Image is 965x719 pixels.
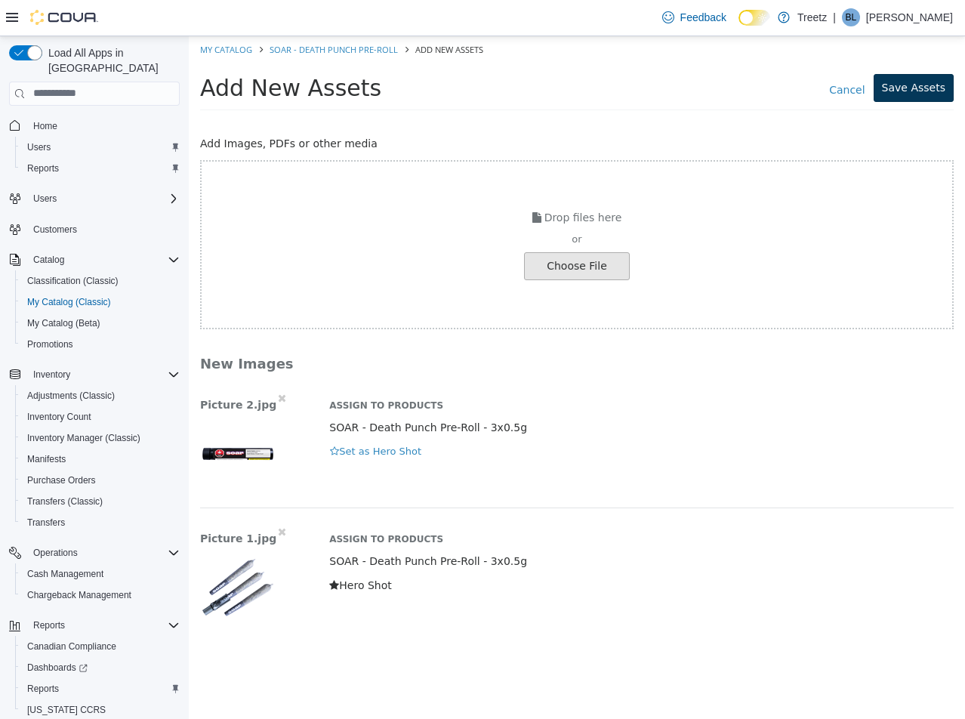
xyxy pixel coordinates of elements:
[3,218,186,240] button: Customers
[21,701,180,719] span: Washington CCRS
[21,680,65,698] a: Reports
[21,387,180,405] span: Adjustments (Classic)
[21,492,109,511] a: Transfers (Classic)
[11,380,87,455] img: Picture 2.jpg
[11,100,765,116] p: Add Images, PDFs or other media
[13,173,763,191] p: Drop files here
[15,292,186,313] button: My Catalog (Classic)
[27,495,103,508] span: Transfers (Classic)
[15,158,186,179] button: Reports
[15,313,186,334] button: My Catalog (Beta)
[11,514,87,589] img: Picture 1.jpg
[21,565,109,583] a: Cash Management
[27,568,103,580] span: Cash Management
[3,364,186,385] button: Inventory
[685,38,765,66] button: Save Assets
[21,471,180,489] span: Purchase Orders
[27,544,180,562] span: Operations
[11,380,87,455] button: Preview
[27,190,180,208] span: Users
[27,117,63,135] a: Home
[27,432,140,444] span: Inventory Manager (Classic)
[15,334,186,355] button: Promotions
[11,495,88,509] span: Picture 1.jpg
[21,565,180,583] span: Cash Management
[140,407,233,424] button: Set as Hero Shot
[27,220,180,239] span: Customers
[33,547,78,559] span: Operations
[33,224,77,236] span: Customers
[21,159,180,177] span: Reports
[21,335,180,353] span: Promotions
[15,137,186,158] button: Users
[88,487,98,505] button: Remove asset
[140,364,765,376] h6: Assign to Products
[140,542,765,557] p: Hero Shot
[15,512,186,533] button: Transfers
[3,615,186,636] button: Reports
[27,251,70,269] button: Catalog
[27,317,100,329] span: My Catalog (Beta)
[27,704,106,716] span: [US_STATE] CCRS
[15,406,186,427] button: Inventory Count
[15,678,186,699] button: Reports
[27,275,119,287] span: Classification (Classic)
[15,636,186,657] button: Canadian Compliance
[13,196,763,211] div: or
[797,8,827,26] p: Treetz
[27,162,59,174] span: Reports
[15,585,186,606] button: Chargeback Management
[3,188,186,209] button: Users
[21,314,180,332] span: My Catalog (Beta)
[21,450,72,468] a: Manifests
[33,193,57,205] span: Users
[842,8,860,26] div: Brandon Lee
[27,453,66,465] span: Manifests
[21,659,94,677] a: Dashboards
[3,249,186,270] button: Catalog
[27,662,88,674] span: Dashboards
[27,338,73,350] span: Promotions
[3,542,186,563] button: Operations
[21,659,180,677] span: Dashboards
[21,586,180,604] span: Chargeback Management
[140,384,765,400] p: SOAR - Death Punch Pre-Roll - 3x0.5g
[27,640,116,653] span: Canadian Compliance
[27,589,131,601] span: Chargeback Management
[15,427,186,449] button: Inventory Manager (Classic)
[15,491,186,512] button: Transfers (Classic)
[21,429,146,447] a: Inventory Manager (Classic)
[3,115,186,137] button: Home
[33,254,64,266] span: Catalog
[27,616,71,634] button: Reports
[15,270,186,292] button: Classification (Classic)
[27,411,91,423] span: Inventory Count
[15,563,186,585] button: Cash Management
[21,492,180,511] span: Transfers (Classic)
[27,390,115,402] span: Adjustments (Classic)
[866,8,953,26] p: [PERSON_NAME]
[632,40,684,63] a: Cancel
[27,366,180,384] span: Inventory
[21,387,121,405] a: Adjustments (Classic)
[33,369,70,381] span: Inventory
[21,429,180,447] span: Inventory Manager (Classic)
[21,514,180,532] span: Transfers
[21,293,180,311] span: My Catalog (Classic)
[21,138,180,156] span: Users
[33,120,57,132] span: Home
[21,701,112,719] a: [US_STATE] CCRS
[21,408,97,426] a: Inventory Count
[27,116,180,135] span: Home
[15,449,186,470] button: Manifests
[15,385,186,406] button: Adjustments (Classic)
[833,8,836,26] p: |
[656,2,732,32] a: Feedback
[15,657,186,678] a: Dashboards
[81,8,209,19] a: SOAR - Death Punch Pre-Roll
[27,141,51,153] span: Users
[21,314,106,332] a: My Catalog (Beta)
[227,8,294,19] span: Add New Assets
[21,272,180,290] span: Classification (Classic)
[27,474,96,486] span: Purchase Orders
